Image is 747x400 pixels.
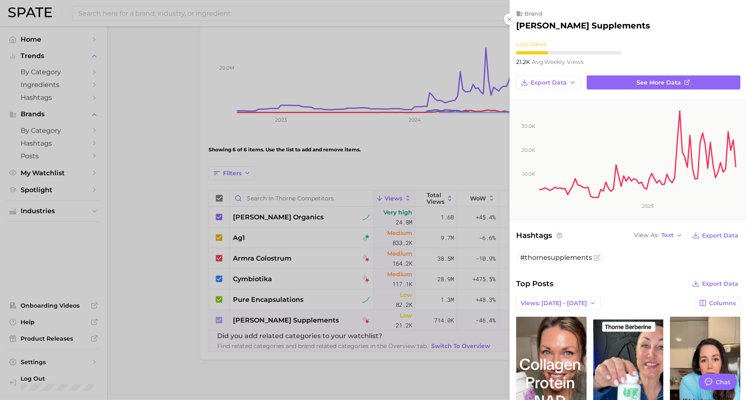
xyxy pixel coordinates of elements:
[690,230,740,241] button: Export Data
[632,230,685,241] button: View AsText
[587,75,740,89] a: See more data
[524,10,543,17] span: brand
[702,232,738,239] span: Export Data
[520,254,592,261] span: #thornesupplements
[521,147,536,153] tspan: 20.0k
[516,40,622,48] div: Low Views
[516,51,622,54] div: 3 / 10
[702,280,738,287] span: Export Data
[709,300,736,307] span: Columns
[637,79,681,86] span: See more data
[661,233,674,238] span: Text
[695,296,740,310] button: Columns
[532,58,584,66] span: weekly views
[516,278,553,289] span: Top Posts
[642,203,654,209] tspan: 2025
[690,278,740,289] button: Export Data
[594,254,600,261] button: Flag as miscategorized or irrelevant
[531,79,567,86] span: Export Data
[634,233,659,238] span: View As
[532,58,544,66] abbr: average
[516,21,650,31] h2: [PERSON_NAME] supplements
[521,300,587,307] span: Views: [DATE] - [DATE]
[521,123,536,129] tspan: 30.0k
[516,296,601,310] button: Views: [DATE] - [DATE]
[523,171,536,177] tspan: 10.0k
[516,58,532,66] span: 21.2k
[516,230,564,241] span: Hashtags
[516,75,580,89] button: Export Data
